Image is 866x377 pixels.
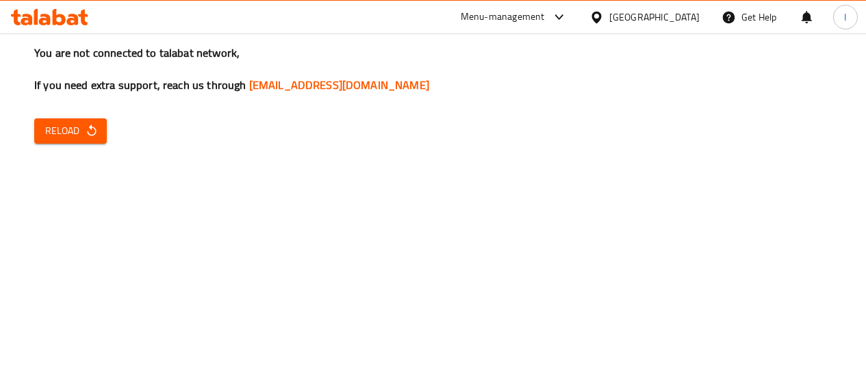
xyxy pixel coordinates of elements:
[45,122,96,140] span: Reload
[34,45,832,93] h3: You are not connected to talabat network, If you need extra support, reach us through
[34,118,107,144] button: Reload
[249,75,429,95] a: [EMAIL_ADDRESS][DOMAIN_NAME]
[461,9,545,25] div: Menu-management
[844,10,846,25] span: I
[609,10,700,25] div: [GEOGRAPHIC_DATA]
